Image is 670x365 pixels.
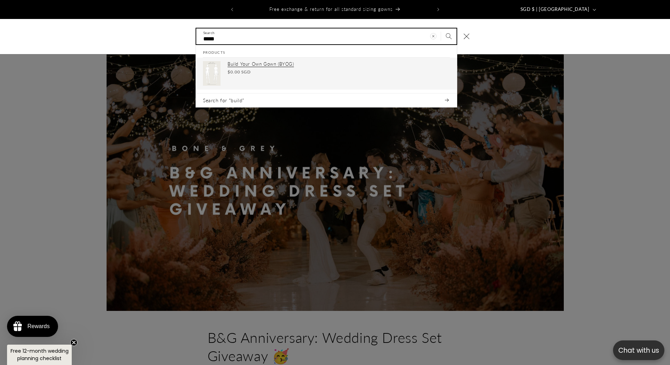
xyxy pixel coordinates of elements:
[27,323,50,330] div: Rewards
[613,340,664,360] button: Open chatbox
[224,3,240,16] button: Previous announcement
[516,3,599,16] button: SGD $ | [GEOGRAPHIC_DATA]
[228,61,450,67] p: Build Your Own Gown (BYOG)
[441,28,457,44] button: Search
[613,345,664,356] p: Chat with us
[11,347,69,362] span: Free 12-month wedding planning checklist
[521,6,589,13] span: SGD $ | [GEOGRAPHIC_DATA]
[459,29,474,44] button: Close
[7,345,72,365] div: Free 12-month wedding planning checklistClose teaser
[269,6,393,12] span: Free exchange & return for all standard sizing gowns
[228,69,251,75] span: $0.00 SGD
[203,97,244,104] span: Search for “build”
[203,45,450,58] h2: Products
[70,339,77,346] button: Close teaser
[203,61,221,86] img: Build Your Own Gown (BYOG)
[196,58,457,90] a: Build Your Own Gown (BYOG) $0.00 SGD
[430,3,446,16] button: Next announcement
[426,28,441,44] button: Clear search term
